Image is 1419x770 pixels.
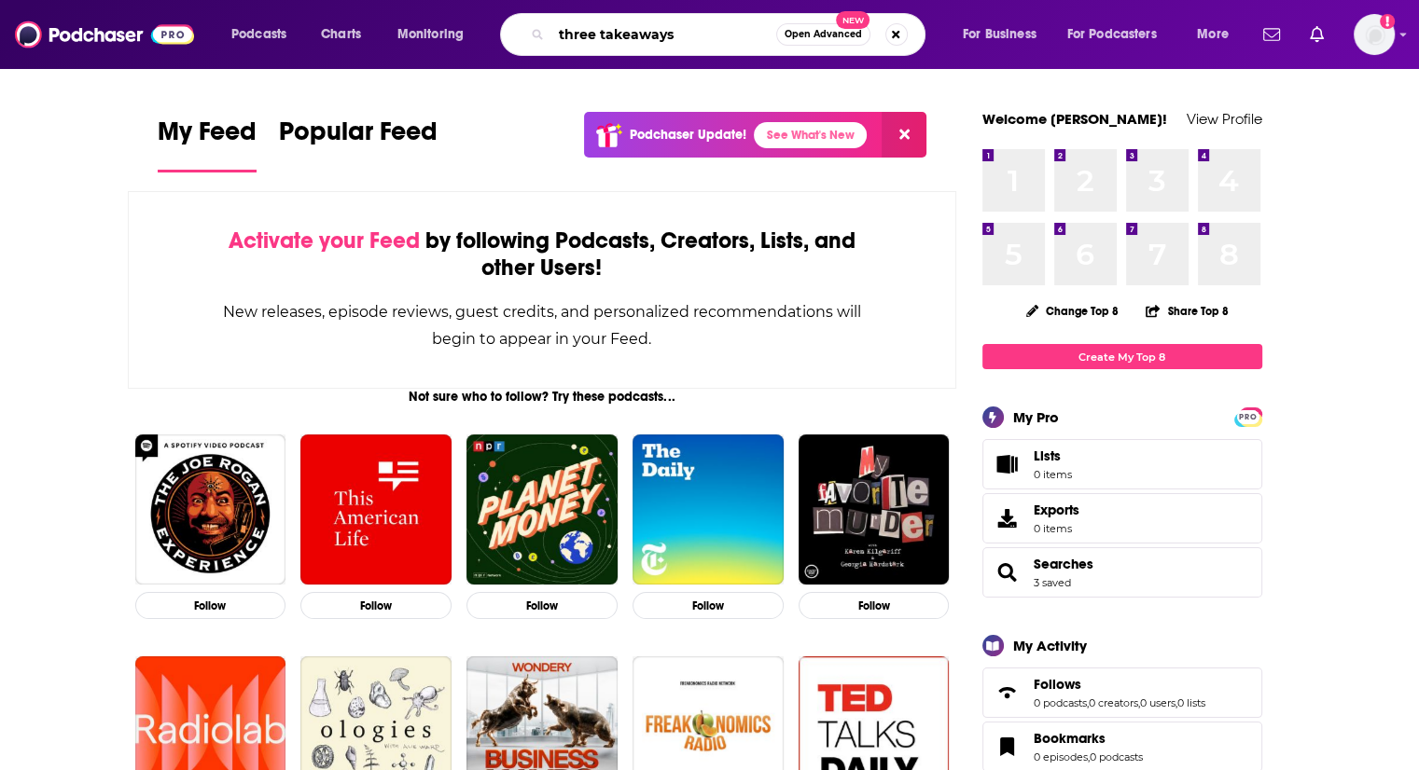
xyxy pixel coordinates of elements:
span: Follows [1034,676,1081,693]
a: Bookmarks [989,734,1026,760]
a: Bookmarks [1034,730,1143,747]
a: 0 lists [1177,696,1205,709]
span: Charts [321,21,361,48]
a: 0 podcasts [1034,696,1087,709]
img: The Joe Rogan Experience [135,434,286,585]
img: This American Life [300,434,452,585]
a: Show notifications dropdown [1302,19,1331,50]
button: Show profile menu [1354,14,1395,55]
div: by following Podcasts, Creators, Lists, and other Users! [222,227,863,282]
span: Lists [989,451,1026,477]
span: Exports [1034,502,1079,518]
div: New releases, episode reviews, guest credits, and personalized recommendations will begin to appe... [222,298,863,352]
a: 3 saved [1034,576,1071,589]
a: 0 episodes [1034,750,1088,763]
button: open menu [1184,20,1252,49]
a: See What's New [754,122,867,148]
a: Create My Top 8 [982,344,1262,369]
button: Follow [466,592,618,619]
span: , [1087,696,1089,709]
span: Exports [989,505,1026,531]
span: , [1088,750,1090,763]
button: open menu [950,20,1060,49]
span: PRO [1237,410,1259,424]
button: open menu [384,20,488,49]
a: 0 creators [1089,696,1138,709]
a: Searches [1034,556,1093,572]
span: Bookmarks [1034,730,1106,747]
button: Follow [633,592,784,619]
img: Podchaser - Follow, Share and Rate Podcasts [15,17,194,52]
img: The Daily [633,434,784,585]
p: Podchaser Update! [630,127,746,143]
span: 0 items [1034,522,1079,535]
a: Welcome [PERSON_NAME]! [982,110,1167,128]
button: Follow [135,592,286,619]
img: Planet Money [466,434,618,585]
div: Search podcasts, credits, & more... [518,13,943,56]
span: More [1197,21,1229,48]
span: 0 items [1034,468,1072,481]
button: Share Top 8 [1145,293,1229,329]
span: New [836,11,869,29]
span: Searches [982,547,1262,598]
span: Lists [1034,447,1061,464]
span: Logged in as GregKubie [1354,14,1395,55]
button: Follow [300,592,452,619]
div: My Activity [1013,637,1087,654]
span: Podcasts [231,21,286,48]
a: View Profile [1187,110,1262,128]
span: Lists [1034,447,1072,464]
a: 0 podcasts [1090,750,1143,763]
div: My Pro [1013,408,1059,426]
a: PRO [1237,409,1259,423]
button: Follow [799,592,950,619]
span: Popular Feed [279,116,438,158]
svg: Add a profile image [1380,14,1395,29]
span: My Feed [158,116,257,158]
span: Monitoring [397,21,464,48]
button: open menu [1055,20,1184,49]
span: For Business [963,21,1036,48]
span: , [1176,696,1177,709]
img: My Favorite Murder with Karen Kilgariff and Georgia Hardstark [799,434,950,585]
button: open menu [218,20,311,49]
a: My Feed [158,116,257,172]
span: Open Advanced [785,30,862,39]
button: Open AdvancedNew [776,23,870,46]
span: For Podcasters [1067,21,1157,48]
a: Searches [989,559,1026,585]
a: Charts [309,20,372,49]
a: Lists [982,439,1262,489]
a: Follows [989,680,1026,706]
img: User Profile [1354,14,1395,55]
span: Follows [982,667,1262,718]
span: , [1138,696,1140,709]
a: Exports [982,493,1262,543]
button: Change Top 8 [1015,299,1131,323]
input: Search podcasts, credits, & more... [551,20,776,49]
div: Not sure who to follow? Try these podcasts... [128,389,957,405]
a: Follows [1034,676,1205,693]
a: 0 users [1140,696,1176,709]
span: Activate your Feed [229,227,420,254]
a: Popular Feed [279,116,438,172]
a: Show notifications dropdown [1256,19,1287,50]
